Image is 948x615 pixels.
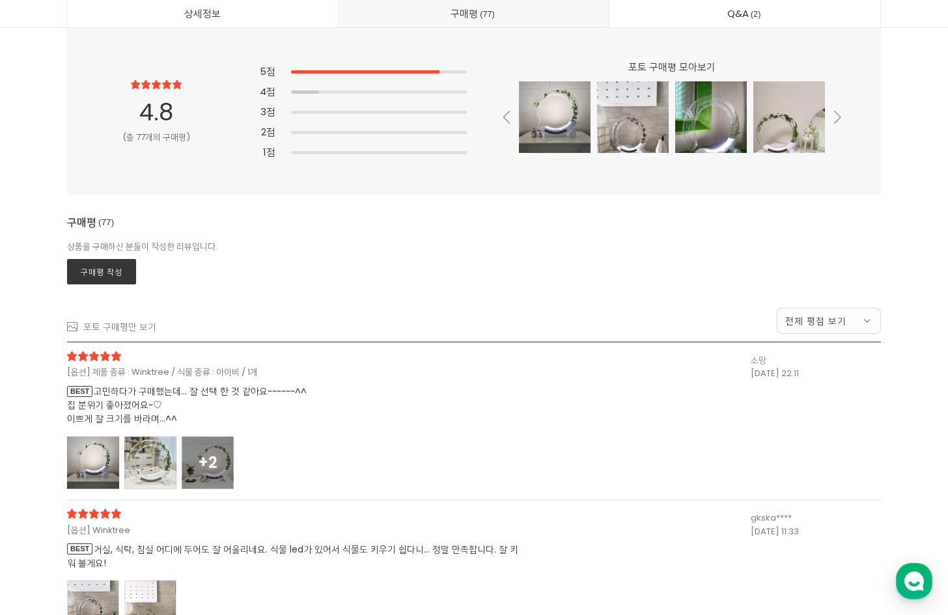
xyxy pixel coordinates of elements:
[41,432,49,443] span: 홈
[67,386,92,397] span: BEST
[751,367,881,381] div: [DATE] 22:11
[785,314,846,327] span: 전체 평점 보기
[777,308,881,334] a: 전체 평점 보기
[198,452,217,473] strong: +2
[67,385,523,426] span: 고민하다가 구매했는데... 잘 선택 한 것 같아요~~~~~~^^ 집 분위기 좋아졌어요~♡ 이쁘게 잘 크기를 바라며...^^
[67,320,156,334] a: 포토 구매평만 보기
[67,240,881,254] div: 상품을 구매하신 분들이 작성한 리뷰입니다.
[67,259,136,284] a: 구매평 작성
[4,413,86,445] a: 홈
[67,543,523,570] span: 거실, 식탁, 침실 어디에 두어도 잘 어울리네요. 식물 led가 있어서 식물도 키우기 쉽다니… 정말 만족합니다. 잘 키워 볼게요!
[67,214,116,241] div: 구매평
[751,354,881,368] div: 소망
[168,413,250,445] a: 설정
[519,59,825,81] div: 포토 구매평 모아보기
[97,94,216,131] div: 4.8
[96,215,116,229] span: 77
[749,7,763,21] span: 2
[751,525,881,539] div: [DATE] 11:33
[261,124,275,139] span: 2점
[260,64,275,79] span: 5점
[201,432,217,443] span: 설정
[478,7,497,21] span: 77
[67,543,92,554] span: BEST
[86,413,168,445] a: 대화
[67,366,490,379] span: [옵션] 제품 종류 : Winktree / 식물 종류 : 아이비 / 1개
[263,144,275,159] span: 1점
[97,131,216,144] div: (총 77개의 구매평)
[83,320,156,334] div: 포토 구매평만 보기
[260,104,275,119] span: 3점
[119,433,135,443] span: 대화
[67,524,490,538] span: [옵션] Winktree
[260,84,275,99] span: 4점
